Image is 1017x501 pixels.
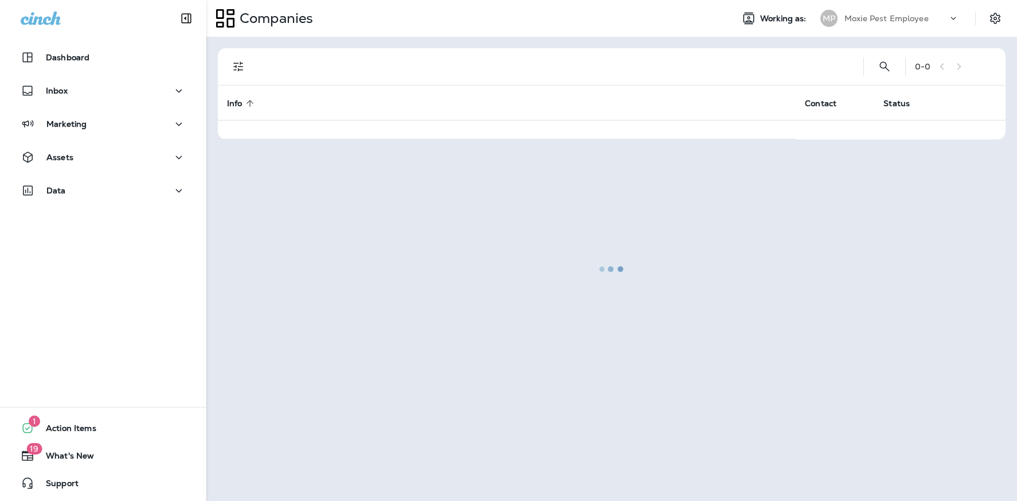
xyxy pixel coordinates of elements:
[11,112,195,135] button: Marketing
[11,46,195,69] button: Dashboard
[34,424,96,437] span: Action Items
[46,153,73,162] p: Assets
[11,79,195,102] button: Inbox
[46,119,87,129] p: Marketing
[844,14,929,23] p: Moxie Pest Employee
[11,146,195,169] button: Assets
[235,10,313,27] p: Companies
[46,86,68,95] p: Inbox
[34,479,79,492] span: Support
[29,415,40,427] span: 1
[11,179,195,202] button: Data
[11,472,195,495] button: Support
[170,7,202,30] button: Collapse Sidebar
[820,10,838,27] div: MP
[26,443,42,455] span: 19
[11,417,195,440] button: 1Action Items
[46,186,66,195] p: Data
[11,444,195,467] button: 19What's New
[34,451,94,465] span: What's New
[760,14,809,24] span: Working as:
[46,53,89,62] p: Dashboard
[985,8,1006,29] button: Settings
